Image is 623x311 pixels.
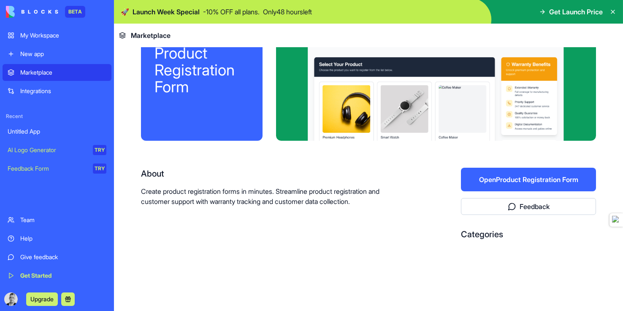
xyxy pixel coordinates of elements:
a: Help [3,230,111,247]
span: Launch Week Special [133,7,200,17]
span: Recent [3,113,111,120]
div: Untitled App [8,127,106,136]
a: Upgrade [26,295,58,303]
a: Untitled App [3,123,111,140]
div: BETA [65,6,85,18]
span: 🚀 [121,7,129,17]
p: Only 48 hours left [263,7,312,17]
a: Give feedback [3,249,111,265]
a: Feedback FormTRY [3,160,111,177]
button: Upgrade [26,292,58,306]
a: Marketplace [3,64,111,81]
span: Get Launch Price [549,7,603,17]
p: - 10 % OFF all plans. [203,7,260,17]
img: logo [6,6,58,18]
div: Give feedback [20,253,106,261]
div: My Workspace [20,31,106,40]
a: Integrations [3,83,111,99]
a: Team [3,212,111,228]
a: BETA [6,6,85,18]
div: Team [20,216,106,224]
div: TRY [93,164,106,174]
div: Feedback Form [8,164,87,173]
div: TRY [93,145,106,155]
div: Integrations [20,87,106,95]
a: AI Logo GeneratorTRY [3,142,111,158]
div: Marketplace [20,68,106,77]
img: ACg8ocJvnR7PSKflcs463wWQd-a2Aqin0yGRpuJXu1trIXsnqSPmH9__=s96-c [4,292,18,306]
div: Get Started [20,271,106,280]
div: New app [20,50,106,58]
div: Help [20,234,106,243]
a: New app [3,46,111,62]
div: AI Logo Generator [8,146,87,154]
a: Get Started [3,267,111,284]
a: My Workspace [3,27,111,44]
